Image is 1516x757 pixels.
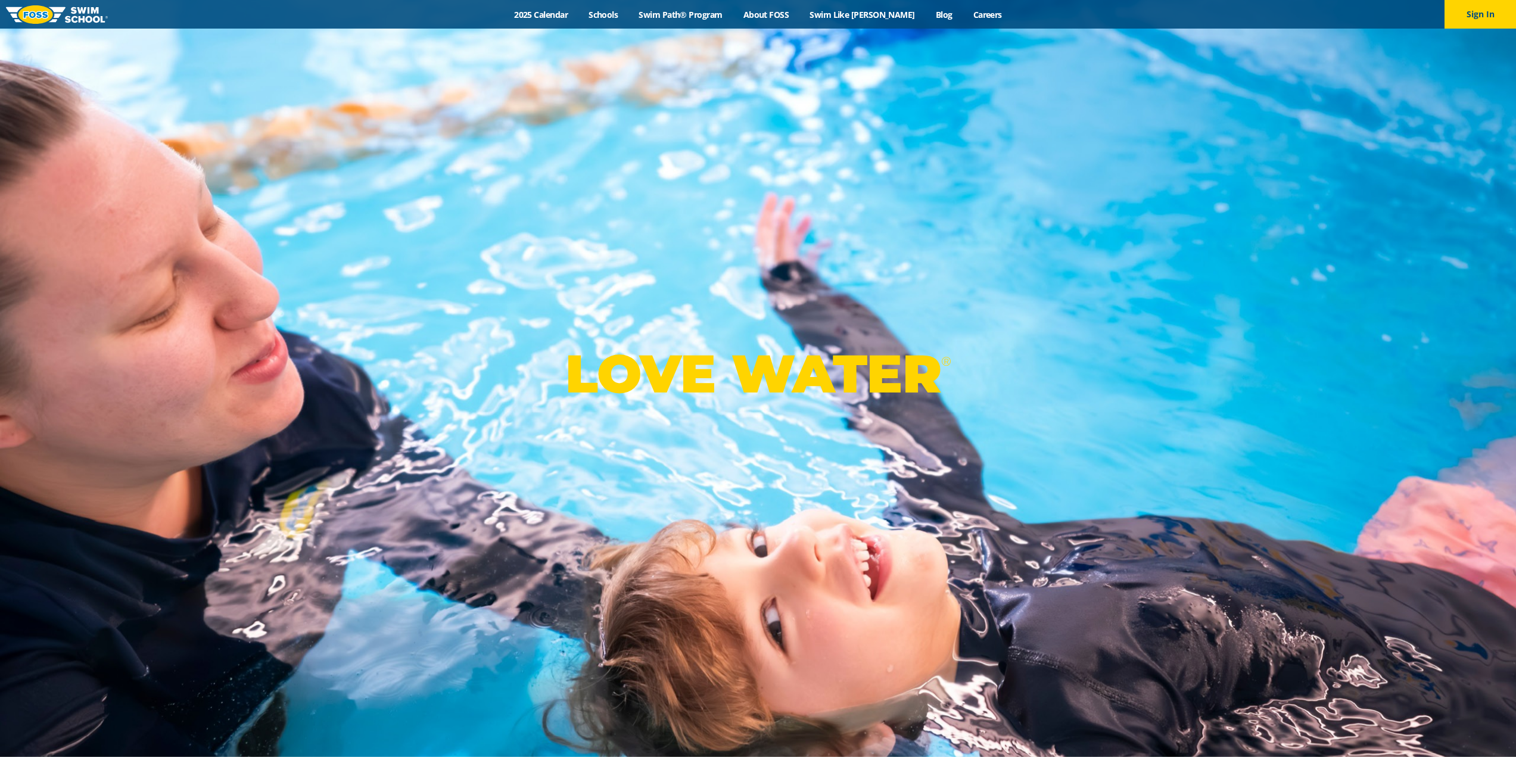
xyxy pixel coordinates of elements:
a: Careers [963,9,1012,20]
a: Schools [578,9,628,20]
img: FOSS Swim School Logo [6,5,108,24]
a: About FOSS [733,9,799,20]
p: LOVE WATER [565,342,951,406]
a: Swim Path® Program [628,9,733,20]
a: Swim Like [PERSON_NAME] [799,9,926,20]
a: Blog [925,9,963,20]
a: 2025 Calendar [504,9,578,20]
sup: ® [941,354,951,369]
